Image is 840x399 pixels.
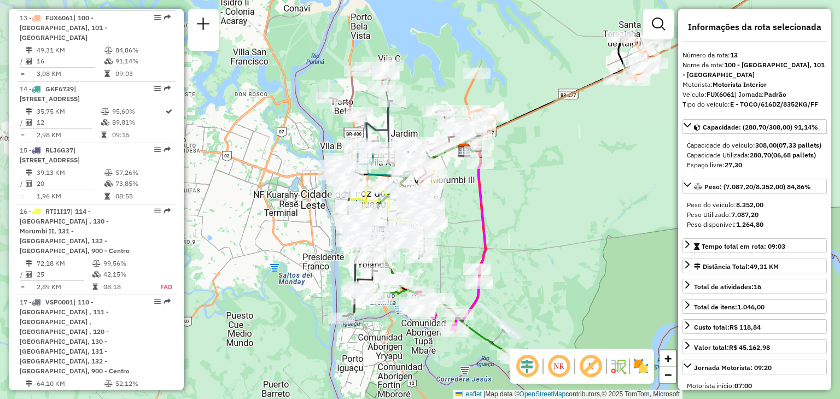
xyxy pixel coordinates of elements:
[20,130,25,140] td: =
[92,260,101,267] i: % de utilização do peso
[730,323,761,331] strong: R$ 118,84
[45,298,73,306] span: VSP0001
[20,146,80,164] span: | [STREET_ADDRESS]
[36,130,101,140] td: 2,98 KM
[20,269,25,280] td: /
[687,210,822,220] div: Peso Utilizado:
[20,56,25,67] td: /
[115,45,170,56] td: 84,86%
[36,117,101,128] td: 12
[682,119,827,134] a: Capacidade: (280,70/308,00) 91,14%
[164,208,171,214] em: Rota exportada
[725,161,742,169] strong: 27,30
[664,351,672,365] span: +
[36,45,104,56] td: 49,31 KM
[456,390,482,398] a: Leaflet
[92,271,101,278] i: % de utilização da cubagem
[154,14,161,21] em: Opções
[36,68,104,79] td: 3,08 KM
[154,298,161,305] em: Opções
[112,117,165,128] td: 89,81%
[694,283,761,291] span: Total de atividades:
[20,298,130,375] span: | 110 - [GEOGRAPHIC_DATA] , 111 - [GEOGRAPHIC_DATA] , [GEOGRAPHIC_DATA] , 120 - [GEOGRAPHIC_DATA]...
[20,207,130,255] span: | 114 - [GEOGRAPHIC_DATA] , 130 - Morumbi II, 131 - [GEOGRAPHIC_DATA], 132 - [GEOGRAPHIC_DATA], 9...
[457,143,471,157] img: CDD Foz do Iguaçu
[104,169,113,176] i: % de utilização do peso
[36,378,104,389] td: 64,10 KM
[103,281,148,292] td: 08:18
[682,60,827,80] div: Nome da rota:
[707,90,734,98] strong: FUX6061
[682,319,827,334] a: Custo total:R$ 118,84
[36,281,92,292] td: 2,89 KM
[687,220,822,230] div: Peso disponível:
[682,279,827,294] a: Total de atividades:16
[632,357,650,375] img: Exibir/Ocultar setores
[26,108,32,115] i: Distância Total
[730,51,738,59] strong: 13
[703,123,818,131] span: Capacidade: (280,70/308,00) 91,14%
[734,382,752,390] strong: 07:00
[103,258,148,269] td: 99,56%
[104,193,110,199] i: Tempo total em rota
[682,99,827,109] div: Tipo do veículo:
[92,284,98,290] i: Tempo total em rota
[771,151,816,159] strong: (06,68 pallets)
[577,353,604,379] span: Exibir rótulo
[115,378,170,389] td: 52,12%
[750,262,779,271] span: 49,31 KM
[694,343,770,353] div: Valor total:
[730,100,818,108] strong: E - TOCO/616DZ/8352KG/FF
[20,85,80,103] span: | [STREET_ADDRESS]
[36,269,92,280] td: 25
[164,298,171,305] em: Rota exportada
[26,58,32,64] i: Total de Atividades
[20,178,25,189] td: /
[694,363,772,373] div: Jornada Motorista: 09:20
[687,201,763,209] span: Peso do veículo:
[687,150,822,160] div: Capacidade Utilizada:
[115,56,170,67] td: 91,14%
[687,140,822,150] div: Capacidade do veículo:
[164,14,171,21] em: Rota exportada
[704,183,811,191] span: Peso: (7.087,20/8.352,00) 84,86%
[764,90,786,98] strong: Padrão
[154,208,161,214] em: Opções
[777,141,821,149] strong: (07,33 pallets)
[609,357,627,375] img: Fluxo de ruas
[546,353,572,379] span: Ocultar NR
[20,146,80,164] span: 15 -
[694,302,765,312] div: Total de itens:
[26,47,32,54] i: Distância Total
[115,191,170,202] td: 08:55
[687,381,822,391] div: Motorista início:
[736,220,763,228] strong: 1.264,80
[731,210,759,219] strong: 7.087,20
[750,151,771,159] strong: 280,70
[36,258,92,269] td: 72,18 KM
[36,167,104,178] td: 39,13 KM
[45,85,74,93] span: GKF6739
[20,117,25,128] td: /
[694,322,761,332] div: Custo total:
[682,22,827,32] h4: Informações da rota selecionada
[45,14,73,22] span: FUX6061
[664,368,672,382] span: −
[26,119,32,126] i: Total de Atividades
[682,136,827,174] div: Capacidade: (280,70/308,00) 91,14%
[520,390,566,398] a: OpenStreetMap
[737,303,765,311] strong: 1.046,00
[755,141,777,149] strong: 308,00
[115,167,170,178] td: 57,26%
[734,90,786,98] span: | Jornada:
[20,68,25,79] td: =
[682,238,827,253] a: Tempo total em rota: 09:03
[101,119,109,126] i: % de utilização da cubagem
[682,299,827,314] a: Total de itens:1.046,00
[104,180,113,187] i: % de utilização da cubagem
[682,339,827,354] a: Valor total:R$ 45.162,98
[20,14,107,42] span: | 100 - [GEOGRAPHIC_DATA], 101 - [GEOGRAPHIC_DATA]
[702,242,785,250] span: Tempo total em rota: 09:03
[754,283,761,291] strong: 16
[103,269,148,280] td: 42,15%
